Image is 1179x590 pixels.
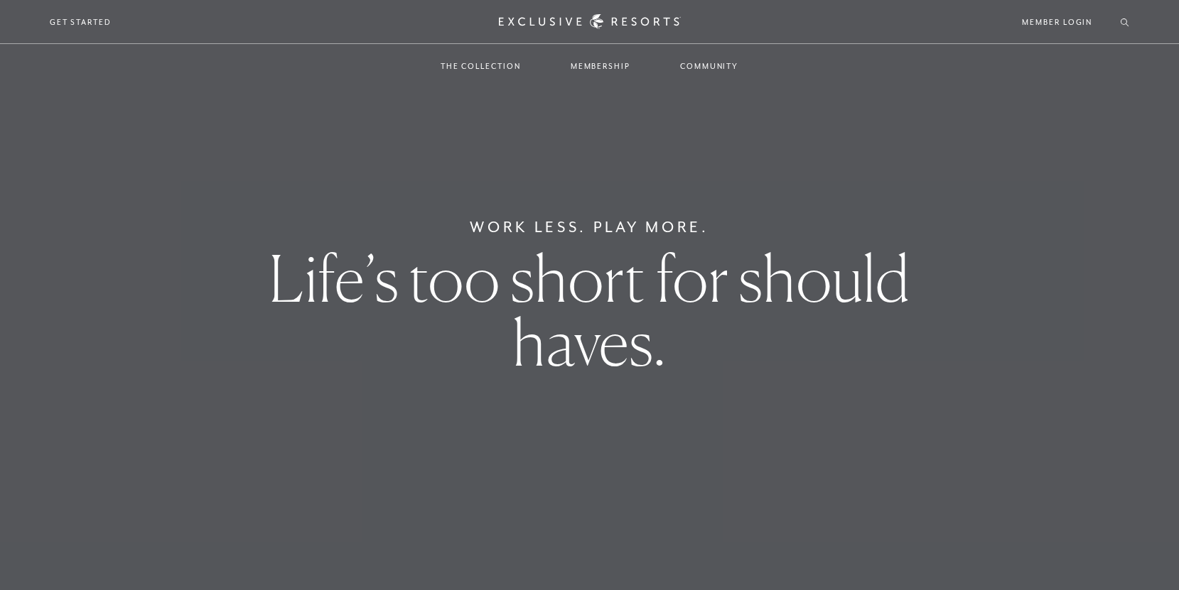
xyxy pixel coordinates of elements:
[426,45,535,87] a: The Collection
[50,16,112,28] a: Get Started
[470,216,709,239] h6: Work Less. Play More.
[1022,16,1092,28] a: Member Login
[206,246,973,374] h1: Life’s too short for should haves.
[666,45,753,87] a: Community
[556,45,645,87] a: Membership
